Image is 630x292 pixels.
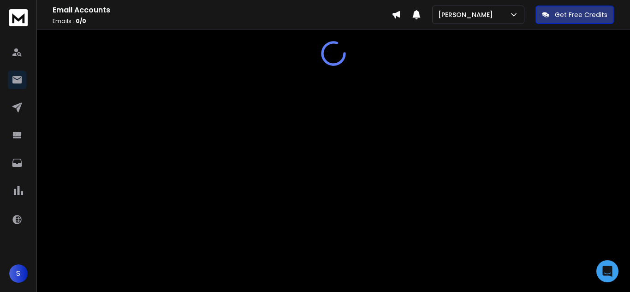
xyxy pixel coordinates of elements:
[53,18,392,25] p: Emails :
[9,264,28,283] button: S
[535,6,614,24] button: Get Free Credits
[555,10,607,19] p: Get Free Credits
[596,260,618,282] div: Open Intercom Messenger
[53,5,392,16] h1: Email Accounts
[9,9,28,26] img: logo
[76,17,86,25] span: 0 / 0
[438,10,497,19] p: [PERSON_NAME]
